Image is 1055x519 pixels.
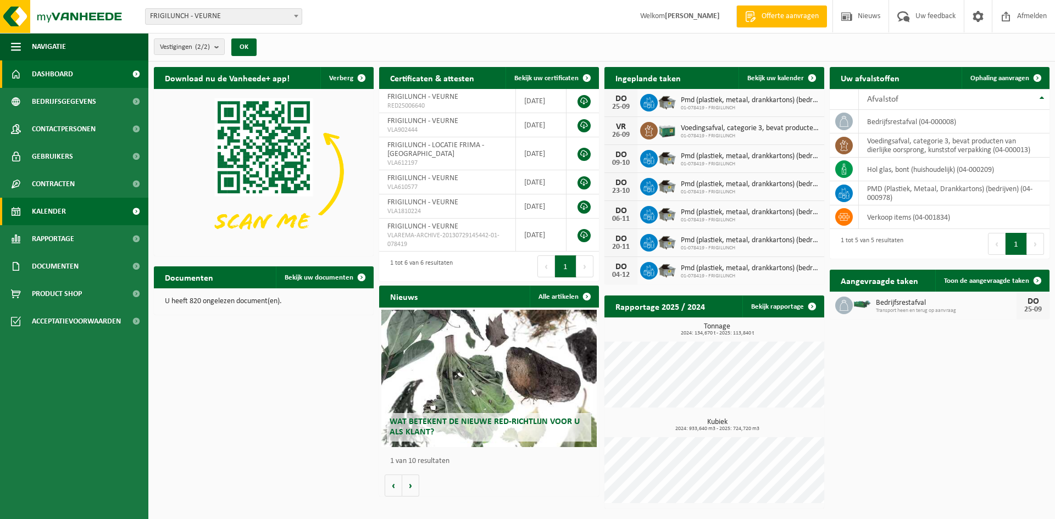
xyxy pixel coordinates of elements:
span: Pmd (plastiek, metaal, drankkartons) (bedrijven) [681,152,819,161]
strong: [PERSON_NAME] [665,12,720,20]
span: Transport heen en terug op aanvraag [876,308,1017,314]
button: Vestigingen(2/2) [154,38,225,55]
img: WB-5000-GAL-GY-01 [658,92,676,111]
div: DO [610,263,632,271]
td: bedrijfsrestafval (04-000008) [859,110,1050,133]
span: 01-078419 - FRIGILUNCH [681,161,819,168]
span: FRIGILUNCH - VEURNE [146,9,302,24]
span: Pmd (plastiek, metaal, drankkartons) (bedrijven) [681,208,819,217]
span: Kalender [32,198,66,225]
p: U heeft 820 ongelezen document(en). [165,298,363,305]
span: FRIGILUNCH - VEURNE [387,198,458,207]
span: Contactpersonen [32,115,96,143]
span: Contracten [32,170,75,198]
img: HK-XZ-20-GN-01 [853,299,871,309]
span: Bekijk uw certificaten [514,75,579,82]
span: RED25006640 [387,102,507,110]
span: FRIGILUNCH - VEURNE [145,8,302,25]
h2: Aangevraagde taken [830,270,929,291]
span: 01-078419 - FRIGILUNCH [681,217,819,224]
img: Download de VHEPlus App [154,89,374,254]
img: WB-5000-GAL-GY-01 [658,204,676,223]
count: (2/2) [195,43,210,51]
span: Dashboard [32,60,73,88]
button: Vorige [385,475,402,496]
span: Vestigingen [160,39,210,55]
td: [DATE] [516,89,567,113]
button: 1 [555,255,576,277]
span: FRIGILUNCH - VEURNE [387,174,458,182]
span: Verberg [329,75,353,82]
span: 01-078419 - FRIGILUNCH [681,245,819,252]
div: VR [610,122,632,131]
a: Toon de aangevraagde taken [935,270,1048,292]
td: verkoop items (04-001834) [859,205,1050,229]
h2: Rapportage 2025 / 2024 [604,295,716,317]
h3: Kubiek [610,418,824,432]
span: Navigatie [32,33,66,60]
a: Offerte aanvragen [736,5,827,27]
a: Bekijk rapportage [742,295,823,317]
img: WB-5000-GAL-GY-01 [658,148,676,167]
div: 20-11 [610,243,632,251]
span: Pmd (plastiek, metaal, drankkartons) (bedrijven) [681,236,819,245]
span: Afvalstof [867,95,898,104]
span: FRIGILUNCH - LOCATIE FRIMA - [GEOGRAPHIC_DATA] [387,141,484,158]
span: Toon de aangevraagde taken [944,277,1029,284]
a: Alle artikelen [530,286,598,308]
span: Offerte aanvragen [759,11,821,22]
button: Previous [537,255,555,277]
img: WB-5000-GAL-GY-01 [658,260,676,279]
a: Ophaling aanvragen [962,67,1048,89]
span: VLA610577 [387,183,507,192]
span: Ophaling aanvragen [970,75,1029,82]
span: 01-078419 - FRIGILUNCH [681,133,819,139]
img: WB-5000-GAL-GY-01 [658,176,676,195]
h2: Documenten [154,266,224,288]
div: 25-09 [610,103,632,111]
div: DO [1022,297,1044,306]
span: 2024: 134,670 t - 2025: 113,840 t [610,331,824,336]
span: FRIGILUNCH - VEURNE [387,222,458,231]
div: DO [610,178,632,187]
span: VLA902444 [387,126,507,135]
span: FRIGILUNCH - VEURNE [387,117,458,125]
a: Bekijk uw kalender [738,67,823,89]
span: Rapportage [32,225,74,253]
span: Bekijk uw documenten [285,274,353,281]
div: 26-09 [610,131,632,139]
h2: Ingeplande taken [604,67,692,88]
td: [DATE] [516,170,567,194]
span: Pmd (plastiek, metaal, drankkartons) (bedrijven) [681,180,819,189]
td: hol glas, bont (huishoudelijk) (04-000209) [859,158,1050,181]
button: Previous [988,233,1006,255]
span: FRIGILUNCH - VEURNE [387,93,458,101]
button: 1 [1006,233,1027,255]
div: 23-10 [610,187,632,195]
div: DO [610,235,632,243]
div: DO [610,94,632,103]
button: Verberg [320,67,373,89]
h2: Nieuws [379,286,429,307]
h2: Certificaten & attesten [379,67,485,88]
span: 01-078419 - FRIGILUNCH [681,105,819,111]
span: Pmd (plastiek, metaal, drankkartons) (bedrijven) [681,264,819,273]
button: Next [576,255,593,277]
span: Pmd (plastiek, metaal, drankkartons) (bedrijven) [681,96,819,105]
div: 06-11 [610,215,632,223]
span: VLAREMA-ARCHIVE-20130729145442-01-078419 [387,231,507,249]
h3: Tonnage [610,323,824,336]
a: Bekijk uw certificaten [506,67,598,89]
span: VLA612197 [387,159,507,168]
h2: Download nu de Vanheede+ app! [154,67,301,88]
div: 1 tot 6 van 6 resultaten [385,254,453,278]
div: 09-10 [610,159,632,167]
td: PMD (Plastiek, Metaal, Drankkartons) (bedrijven) (04-000978) [859,181,1050,205]
div: 1 tot 5 van 5 resultaten [835,232,903,256]
td: [DATE] [516,194,567,219]
span: 01-078419 - FRIGILUNCH [681,189,819,196]
td: [DATE] [516,113,567,137]
span: Acceptatievoorwaarden [32,308,121,335]
span: Wat betekent de nieuwe RED-richtlijn voor u als klant? [390,417,580,437]
td: voedingsafval, categorie 3, bevat producten van dierlijke oorsprong, kunststof verpakking (04-000... [859,133,1050,158]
